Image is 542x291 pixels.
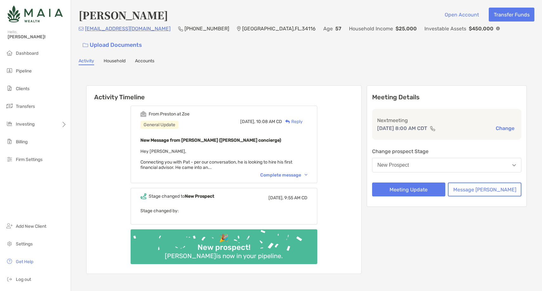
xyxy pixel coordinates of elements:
[260,172,307,178] div: Complete message
[284,195,307,201] span: 9:55 AM CD
[104,58,126,65] a: Household
[349,25,393,33] p: Household Income
[8,3,63,25] img: Zoe Logo
[242,25,316,33] p: [GEOGRAPHIC_DATA] , FL , 34116
[79,27,84,31] img: Email Icon
[8,34,67,40] span: [PERSON_NAME]!
[377,116,517,124] p: Next meeting
[16,104,35,109] span: Transfers
[494,125,516,132] button: Change
[377,124,427,132] p: [DATE] 8:00 AM CDT
[184,25,229,33] p: [PHONE_NUMBER]
[16,121,35,127] span: Investing
[140,149,292,170] span: Hey [PERSON_NAME], Connecting you with Pat - per our conversation, he is looking to hire his firs...
[16,51,38,56] span: Dashboard
[323,25,333,33] p: Age
[16,86,29,91] span: Clients
[6,102,13,110] img: transfers icon
[240,119,255,124] span: [DATE],
[149,194,214,199] div: Stage changed to
[372,93,522,101] p: Meeting Details
[79,8,168,22] h4: [PERSON_NAME]
[16,139,28,145] span: Billing
[79,38,146,52] a: Upload Documents
[268,195,283,201] span: [DATE],
[140,111,146,117] img: Event icon
[16,68,32,74] span: Pipeline
[305,174,307,176] img: Chevron icon
[140,193,146,199] img: Event icon
[237,26,241,31] img: Location Icon
[335,25,341,33] p: 57
[6,257,13,265] img: get-help icon
[16,157,42,162] span: Firm Settings
[6,240,13,247] img: settings icon
[6,49,13,57] img: dashboard icon
[6,84,13,92] img: clients icon
[16,241,33,247] span: Settings
[496,27,500,30] img: Info Icon
[83,43,88,47] img: button icon
[424,25,466,33] p: Investable Assets
[162,252,285,260] div: [PERSON_NAME] is now in your pipeline.
[85,25,171,33] p: [EMAIL_ADDRESS][DOMAIN_NAME]
[6,67,13,74] img: pipeline icon
[6,138,13,145] img: billing icon
[195,243,253,252] div: New prospect!
[6,120,13,127] img: investing icon
[396,25,417,33] p: $25,000
[448,183,521,196] button: Message [PERSON_NAME]
[469,25,494,33] p: $450,000
[430,126,436,131] img: communication type
[135,58,154,65] a: Accounts
[140,138,281,143] b: New Message from [PERSON_NAME] ([PERSON_NAME] concierge)
[282,118,303,125] div: Reply
[131,229,317,259] img: Confetti
[6,275,13,283] img: logout icon
[489,8,534,22] button: Transfer Funds
[6,222,13,230] img: add_new_client icon
[372,147,522,155] p: Change prospect Stage
[512,164,516,166] img: Open dropdown arrow
[285,120,290,124] img: Reply icon
[140,207,307,215] p: Stage changed by:
[372,158,522,172] button: New Prospect
[372,183,446,196] button: Meeting Update
[16,277,31,282] span: Log out
[16,224,46,229] span: Add New Client
[377,162,409,168] div: New Prospect
[256,119,282,124] span: 10:08 AM CD
[16,259,33,264] span: Get Help
[87,86,361,101] h6: Activity Timeline
[178,26,183,31] img: Phone Icon
[440,8,484,22] button: Open Account
[185,194,214,199] b: New Prospect
[140,121,178,129] div: General Update
[149,111,190,117] div: From Preston at Zoe
[216,234,231,243] div: 🎉
[79,58,94,65] a: Activity
[6,155,13,163] img: firm-settings icon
